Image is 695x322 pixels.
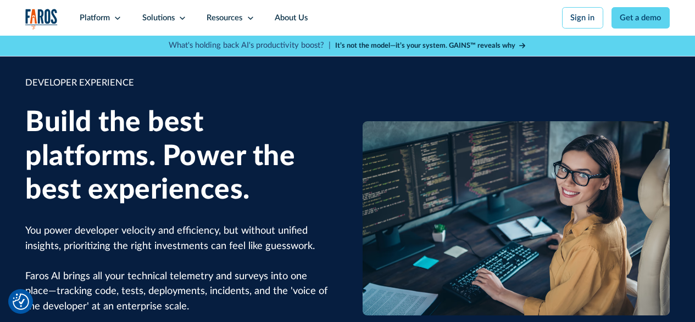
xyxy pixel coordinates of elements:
[335,41,526,51] a: It’s not the model—it’s your system. GAINS™ reveals why
[562,7,603,29] a: Sign in
[25,9,58,30] a: home
[142,12,175,24] div: Solutions
[25,106,332,207] h1: Build the best platforms. Power the best experiences.
[25,9,58,30] img: Logo of the analytics and reporting company Faros.
[13,293,29,310] img: Revisit consent button
[13,293,29,310] button: Cookie Settings
[207,12,242,24] div: Resources
[335,42,515,49] strong: It’s not the model—it’s your system. GAINS™ reveals why
[80,12,110,24] div: Platform
[25,223,332,314] p: You power developer velocity and efficiency, but without unified insights, prioritizing the right...
[169,39,331,52] p: What's holding back AI's productivity boost? |
[611,7,670,29] a: Get a demo
[25,76,332,90] div: DEVELOPER EXPERIENCE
